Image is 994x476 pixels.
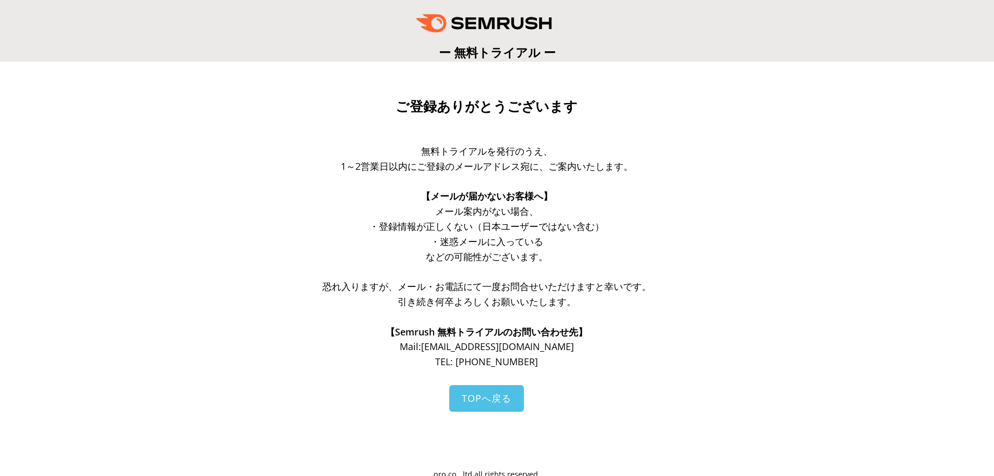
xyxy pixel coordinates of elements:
span: ー 無料トライアル ー [439,44,556,61]
span: 【Semrush 無料トライアルのお問い合わせ先】 [386,326,588,338]
span: ・登録情報が正しくない（日本ユーザーではない含む） [369,220,604,233]
span: ご登録ありがとうございます [396,99,578,114]
span: メール案内がない場合、 [435,205,538,217]
span: 恐れ入りますが、メール・お電話にて一度お問合せいただけますと幸いです。 [322,280,651,293]
span: などの可能性がございます。 [426,250,548,263]
span: 引き続き何卒よろしくお願いいたします。 [398,295,576,308]
span: 【メールが届かないお客様へ】 [421,190,553,202]
span: 1～2営業日以内にご登録のメールアドレス宛に、ご案内いたします。 [341,160,633,172]
span: TOPへ戻る [462,392,511,404]
a: TOPへ戻る [449,385,524,412]
span: 無料トライアルを発行のうえ、 [421,145,553,157]
span: Mail: [EMAIL_ADDRESS][DOMAIN_NAME] [400,340,574,353]
span: TEL: [PHONE_NUMBER] [435,355,538,368]
span: ・迷惑メールに入っている [430,235,543,248]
